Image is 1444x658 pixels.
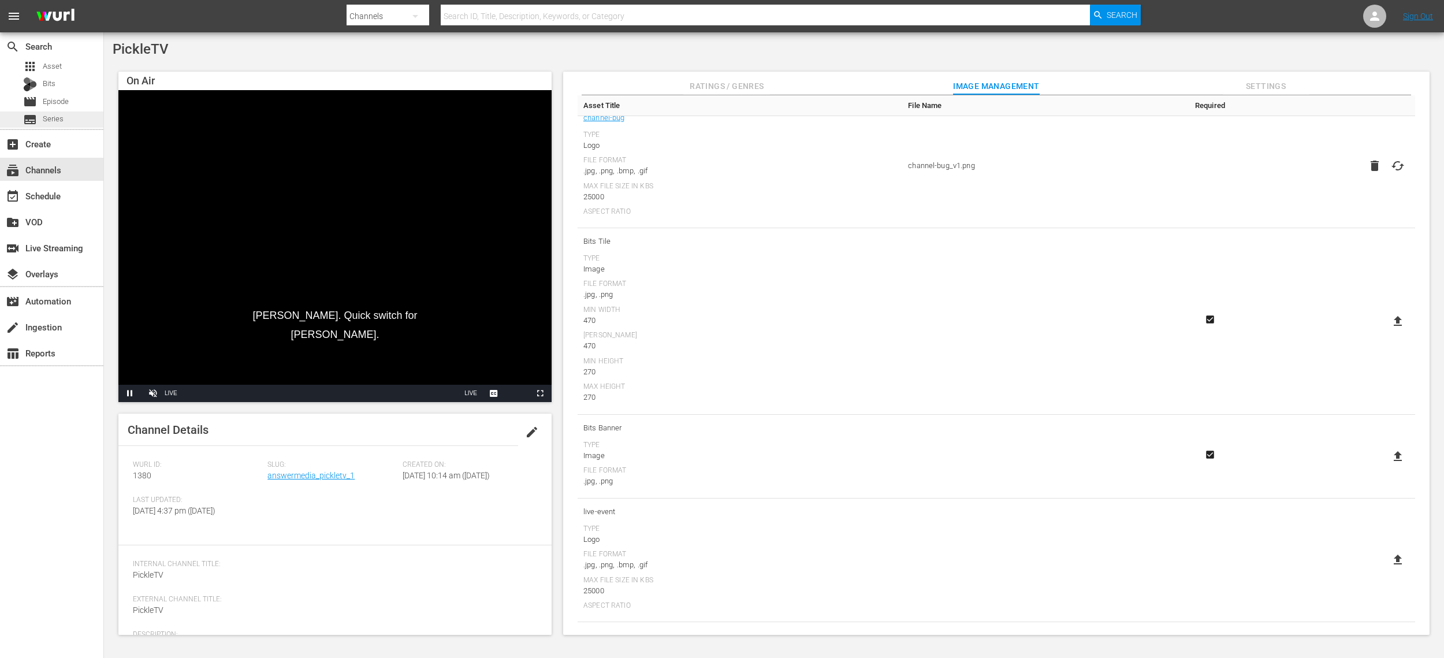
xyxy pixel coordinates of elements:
[267,471,355,480] a: answermedia_pickletv_1
[6,163,20,177] span: Channels
[1176,95,1244,116] th: Required
[6,189,20,203] span: Schedule
[583,392,896,403] div: 270
[7,9,21,23] span: menu
[1090,5,1141,25] button: Search
[133,471,151,480] span: 1380
[583,110,625,125] a: channel-bug
[6,137,20,151] span: Create
[518,418,546,446] button: edit
[403,471,490,480] span: [DATE] 10:14 am ([DATE])
[43,61,62,72] span: Asset
[583,576,896,585] div: Max File Size In Kbs
[6,241,20,255] span: Live Streaming
[583,263,896,275] div: Image
[583,534,896,545] div: Logo
[583,315,896,326] div: 470
[1203,449,1217,460] svg: Required
[583,306,896,315] div: Min Width
[6,215,20,229] span: VOD
[118,90,552,402] div: Video Player
[583,466,896,475] div: File Format
[165,385,177,402] div: LIVE
[403,460,531,470] span: Created On:
[683,79,770,94] span: Ratings / Genres
[583,340,896,352] div: 470
[133,595,531,604] span: External Channel Title:
[583,475,896,487] div: .jpg, .png
[583,191,896,203] div: 25000
[583,585,896,597] div: 25000
[43,96,69,107] span: Episode
[133,496,262,505] span: Last Updated:
[529,385,552,402] button: Fullscreen
[1403,12,1433,21] a: Sign Out
[28,3,83,30] img: ans4CAIJ8jUAAAAAAAAAAAAAAAAAAAAAAAAgQb4GAAAAAAAAAAAAAAAAAAAAAAAAJMjXAAAAAAAAAAAAAAAAAAAAAAAAgAT5G...
[6,321,20,334] span: Ingestion
[133,570,163,579] span: PickleTV
[583,289,896,300] div: .jpg, .png
[583,421,896,436] span: Bits Banner
[583,140,896,151] div: Logo
[1107,5,1137,25] span: Search
[583,441,896,450] div: Type
[133,560,531,569] span: Internal Channel Title:
[133,630,531,640] span: Description:
[23,113,37,127] span: Series
[583,504,896,519] span: live-event
[6,295,20,308] span: Automation
[505,385,529,402] button: Picture-in-Picture
[23,60,37,73] span: Asset
[128,423,209,437] span: Channel Details
[583,525,896,534] div: Type
[1223,79,1309,94] span: Settings
[113,41,169,57] span: PickleTV
[525,425,539,439] span: edit
[583,450,896,462] div: Image
[6,267,20,281] span: Overlays
[6,40,20,54] span: Search
[133,460,262,470] span: Wurl ID:
[142,385,165,402] button: Unmute
[583,382,896,392] div: Max Height
[583,254,896,263] div: Type
[133,605,163,615] span: PickleTV
[482,385,505,402] button: Captions
[23,95,37,109] span: Episode
[578,95,902,116] th: Asset Title
[126,75,155,87] span: On Air
[459,385,482,402] button: Seek to live, currently playing live
[583,182,896,191] div: Max File Size In Kbs
[464,390,477,396] span: LIVE
[1203,314,1217,325] svg: Required
[953,79,1040,94] span: Image Management
[583,331,896,340] div: [PERSON_NAME]
[583,601,896,611] div: Aspect Ratio
[902,95,1175,116] th: File Name
[583,550,896,559] div: File Format
[583,234,896,249] span: Bits Tile
[43,78,55,90] span: Bits
[583,366,896,378] div: 270
[583,357,896,366] div: Min Height
[583,280,896,289] div: File Format
[902,105,1175,228] td: channel-bug_v1.png
[6,347,20,360] span: Reports
[43,113,64,125] span: Series
[23,77,37,91] div: Bits
[583,156,896,165] div: File Format
[583,165,896,177] div: .jpg, .png, .bmp, .gif
[583,131,896,140] div: Type
[583,207,896,217] div: Aspect Ratio
[133,506,215,515] span: [DATE] 4:37 pm ([DATE])
[118,385,142,402] button: Pause
[267,460,396,470] span: Slug:
[583,559,896,571] div: .jpg, .png, .bmp, .gif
